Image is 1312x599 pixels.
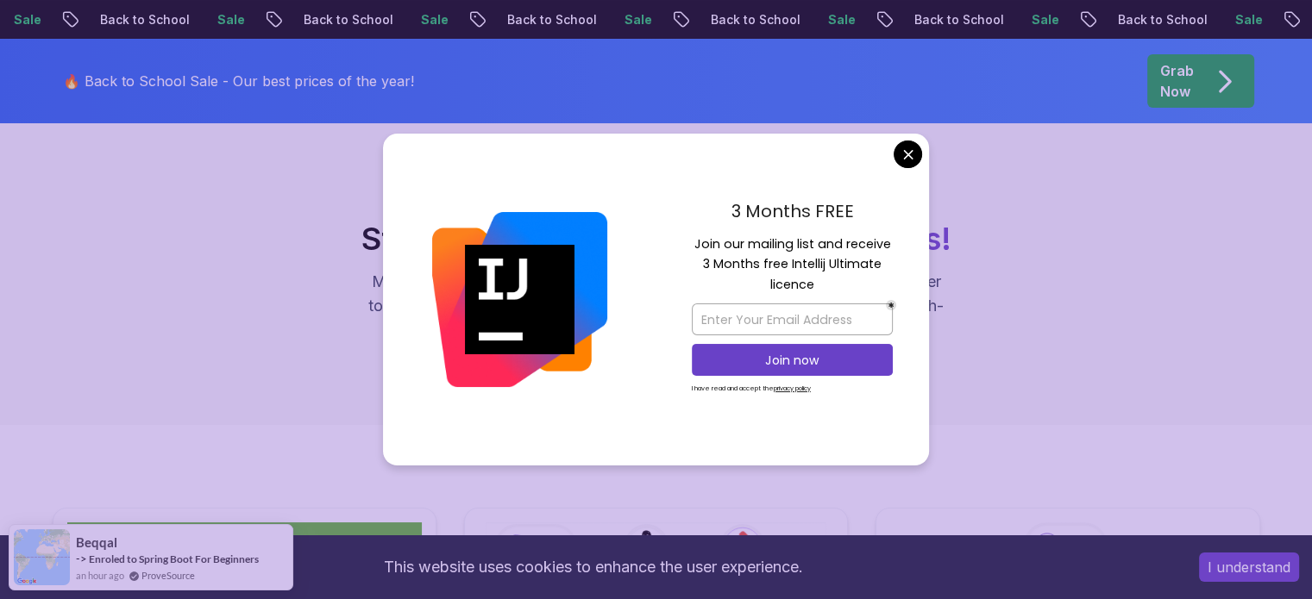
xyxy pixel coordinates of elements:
p: Sale [1189,11,1244,28]
p: Back to School [461,11,578,28]
img: provesource social proof notification image [14,529,70,585]
p: Sale [374,11,430,28]
p: Sale [782,11,837,28]
p: Master in-demand tech skills with our proven learning roadmaps. From beginner to expert, follow s... [367,270,946,342]
p: Back to School [868,11,985,28]
div: This website uses cookies to enhance the user experience. [13,548,1173,586]
p: 🔥 Back to School Sale - Our best prices of the year! [63,71,414,91]
p: Sale [578,11,633,28]
span: -> [76,552,87,565]
p: Sale [171,11,226,28]
p: Back to School [257,11,374,28]
h2: Start with our [361,222,951,256]
span: Beqqal [76,535,117,550]
a: Enroled to Spring Boot For Beginners [89,552,259,565]
p: Back to School [664,11,782,28]
p: Back to School [53,11,171,28]
span: an hour ago [76,568,124,583]
p: Sale [985,11,1040,28]
p: Grab Now [1160,60,1194,102]
a: ProveSource [141,568,195,583]
button: Accept cookies [1199,552,1299,582]
p: Back to School [1071,11,1189,28]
